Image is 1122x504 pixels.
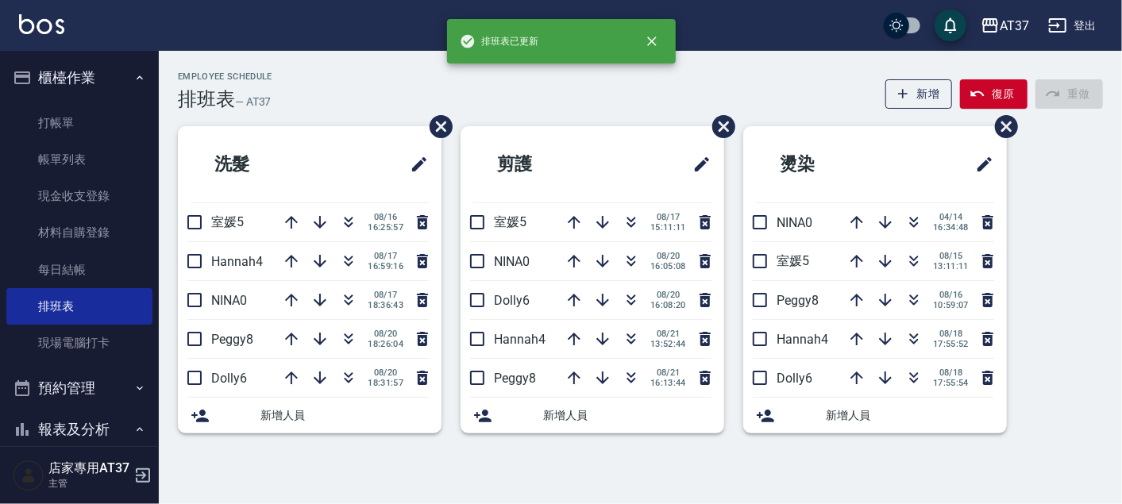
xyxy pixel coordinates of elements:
a: 排班表 [6,288,152,325]
span: 08/20 [368,329,403,339]
span: 08/18 [933,367,969,378]
span: 08/20 [368,367,403,378]
span: Hannah4 [494,332,546,347]
span: NINA0 [777,215,812,230]
span: NINA0 [494,254,530,269]
h2: 燙染 [756,136,902,193]
span: 13:11:11 [933,261,969,271]
span: 16:25:57 [368,222,403,233]
span: 17:55:52 [933,339,969,349]
a: 材料自購登錄 [6,214,152,251]
span: 新增人員 [260,407,429,424]
h2: Employee Schedule [178,71,272,82]
div: AT37 [1000,16,1029,36]
span: 16:34:48 [933,222,969,233]
button: 報表及分析 [6,409,152,450]
span: 新增人員 [543,407,711,424]
a: 帳單列表 [6,141,152,178]
button: 預約管理 [6,367,152,409]
span: Dolly6 [211,371,247,386]
p: 主管 [48,476,129,491]
span: 16:05:08 [650,261,686,271]
span: 修改班表的標題 [400,145,429,183]
a: 現場電腦打卡 [6,325,152,361]
span: 08/16 [368,212,403,222]
button: AT37 [974,10,1035,42]
span: 04/14 [933,212,969,222]
a: 每日結帳 [6,252,152,288]
span: 16:59:16 [368,261,403,271]
span: 16:08:20 [650,300,686,310]
span: 刪除班表 [700,103,738,150]
span: 18:31:57 [368,378,403,388]
span: 08/17 [368,290,403,300]
span: 17:55:54 [933,378,969,388]
h6: — AT37 [235,94,272,110]
h2: 剪護 [473,136,619,193]
span: 室媛5 [777,253,809,268]
span: 08/17 [368,251,403,261]
span: 修改班表的標題 [683,145,711,183]
span: 08/17 [650,212,686,222]
button: 新增 [885,79,953,109]
span: 16:13:44 [650,378,686,388]
div: 新增人員 [461,398,724,433]
span: Peggy8 [777,293,819,308]
span: 08/20 [650,251,686,261]
span: 13:52:44 [650,339,686,349]
h3: 排班表 [178,88,235,110]
span: 排班表已更新 [460,33,539,49]
span: 08/21 [650,367,686,378]
span: 室媛5 [494,214,526,229]
div: 新增人員 [743,398,1007,433]
div: 新增人員 [178,398,441,433]
button: 櫃檯作業 [6,57,152,98]
span: 18:26:04 [368,339,403,349]
span: 08/18 [933,329,969,339]
span: 新增人員 [826,407,994,424]
a: 打帳單 [6,105,152,141]
h5: 店家專用AT37 [48,460,129,476]
button: 登出 [1042,11,1103,40]
span: 刪除班表 [983,103,1020,150]
a: 現金收支登錄 [6,178,152,214]
span: Hannah4 [211,254,263,269]
h2: 洗髮 [191,136,337,193]
span: Hannah4 [777,332,828,347]
button: save [935,10,966,41]
button: 復原 [960,79,1028,109]
span: Peggy8 [494,371,536,386]
img: Logo [19,14,64,34]
span: 18:36:43 [368,300,403,310]
span: 室媛5 [211,214,244,229]
span: 08/16 [933,290,969,300]
span: 15:11:11 [650,222,686,233]
span: 08/21 [650,329,686,339]
span: Dolly6 [777,371,812,386]
span: 10:59:07 [933,300,969,310]
span: 08/20 [650,290,686,300]
span: 修改班表的標題 [966,145,994,183]
img: Person [13,460,44,491]
span: Dolly6 [494,293,530,308]
button: close [634,24,669,59]
span: 刪除班表 [418,103,455,150]
span: Peggy8 [211,332,253,347]
span: NINA0 [211,293,247,308]
span: 08/15 [933,251,969,261]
